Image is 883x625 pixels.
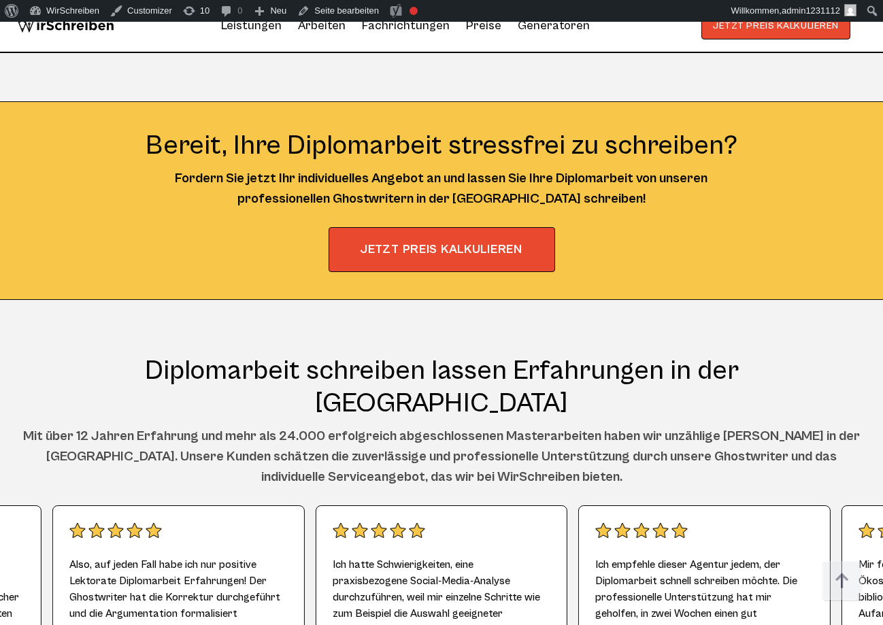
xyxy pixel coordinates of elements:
[132,169,751,209] div: Fordern Sie jetzt Ihr individuelles Angebot an und lassen Sie Ihre Diplomarbeit von unseren profe...
[329,227,555,272] button: JETZT PREIS KALKULIEREN
[701,12,850,39] button: JETZT PREIS KALKULIEREN
[595,522,688,539] img: stars
[333,522,425,539] img: stars
[466,18,501,33] a: Preise
[16,12,114,39] img: logo wirschreiben
[69,522,162,539] img: stars
[782,5,840,16] span: admin1231112
[822,561,863,602] img: button top
[39,129,844,162] div: Bereit, Ihre Diplomarbeit stressfrei zu schreiben?
[410,7,418,15] div: Verbesserungsbedarf
[17,426,866,488] div: Mit über 12 Jahren Erfahrung und mehr als 24.000 erfolgreich abgeschlossenen Masterarbeiten haben...
[17,354,866,420] h2: Diplomarbeit schreiben lassen Erfahrungen in der [GEOGRAPHIC_DATA]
